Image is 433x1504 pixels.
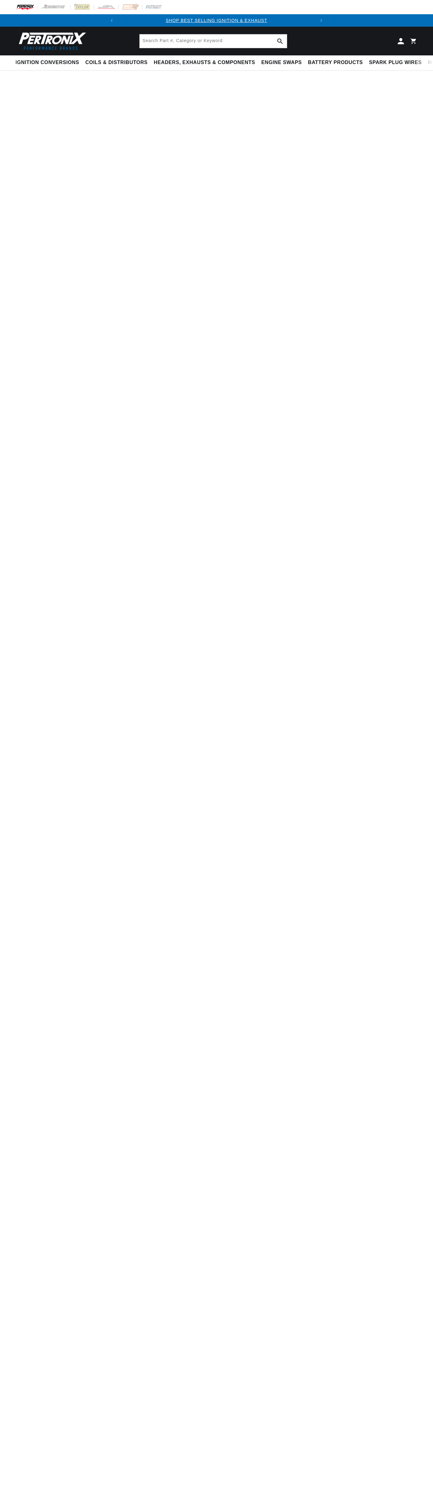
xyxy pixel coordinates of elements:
[118,17,315,24] div: Announcement
[15,59,79,66] span: Ignition Conversions
[315,14,327,27] button: Translation missing: en.sections.announcements.next_announcement
[366,55,425,70] summary: Spark Plug Wires
[82,55,151,70] summary: Coils & Distributors
[305,55,366,70] summary: Battery Products
[106,14,118,27] button: Translation missing: en.sections.announcements.previous_announcement
[118,17,315,24] div: 1 of 2
[140,34,287,48] input: Search Part #, Category or Keyword
[273,34,287,48] button: Search Part #, Category or Keyword
[166,18,267,23] a: SHOP BEST SELLING IGNITION & EXHAUST
[15,30,87,52] img: Pertronix
[154,59,255,66] span: Headers, Exhausts & Components
[15,55,82,70] summary: Ignition Conversions
[261,59,302,66] span: Engine Swaps
[369,59,422,66] span: Spark Plug Wires
[258,55,305,70] summary: Engine Swaps
[151,55,258,70] summary: Headers, Exhausts & Components
[85,59,148,66] span: Coils & Distributors
[308,59,363,66] span: Battery Products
